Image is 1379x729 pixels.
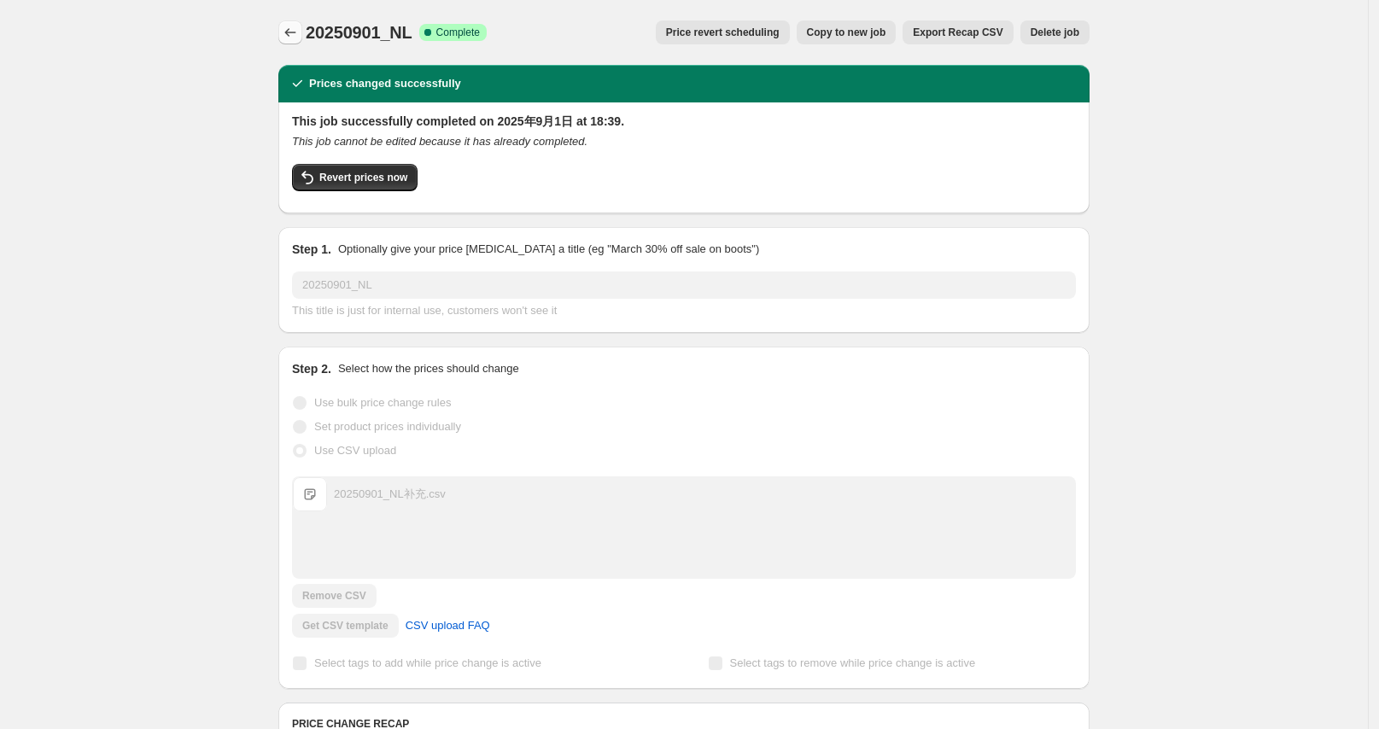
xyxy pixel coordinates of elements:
button: Delete job [1020,20,1090,44]
span: Export Recap CSV [913,26,1002,39]
span: Select tags to add while price change is active [314,656,541,669]
span: Complete [436,26,480,39]
h2: Step 2. [292,360,331,377]
h2: Prices changed successfully [309,75,461,92]
button: Revert prices now [292,164,418,191]
span: CSV upload FAQ [406,617,490,634]
span: Use CSV upload [314,444,396,457]
button: Price change jobs [278,20,302,44]
h2: Step 1. [292,241,331,258]
i: This job cannot be edited because it has already completed. [292,135,587,148]
input: 30% off holiday sale [292,271,1076,299]
span: Set product prices individually [314,420,461,433]
div: 20250901_NL补充.csv [334,486,446,503]
button: Export Recap CSV [903,20,1013,44]
p: Select how the prices should change [338,360,519,377]
span: 20250901_NL [306,23,412,42]
button: Price revert scheduling [656,20,790,44]
span: Select tags to remove while price change is active [730,656,976,669]
button: Copy to new job [797,20,897,44]
p: Optionally give your price [MEDICAL_DATA] a title (eg "March 30% off sale on boots") [338,241,759,258]
span: Use bulk price change rules [314,396,451,409]
span: Copy to new job [807,26,886,39]
span: Price revert scheduling [666,26,780,39]
span: Delete job [1031,26,1079,39]
a: CSV upload FAQ [395,612,500,639]
span: This title is just for internal use, customers won't see it [292,304,557,317]
span: Revert prices now [319,171,407,184]
h2: This job successfully completed on 2025年9月1日 at 18:39. [292,113,1076,130]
